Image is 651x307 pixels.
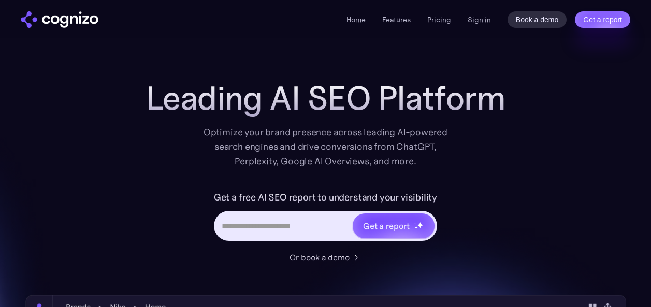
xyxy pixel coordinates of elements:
a: Sign in [468,13,491,26]
div: Get a report [363,220,410,232]
h1: Leading AI SEO Platform [146,80,505,117]
a: home [21,11,98,28]
label: Get a free AI SEO report to understand your visibility [214,189,437,206]
img: cognizo logo [21,11,98,28]
div: Or book a demo [290,251,350,264]
form: Hero URL Input Form [214,189,437,246]
a: Home [346,15,366,24]
img: star [417,222,424,228]
a: Or book a demo [290,251,362,264]
img: star [414,226,418,229]
div: Optimize your brand presence across leading AI-powered search engines and drive conversions from ... [198,125,453,168]
a: Get a reportstarstarstar [352,212,436,239]
a: Get a report [575,11,630,28]
a: Pricing [427,15,451,24]
img: star [414,222,416,224]
a: Features [382,15,411,24]
a: Book a demo [508,11,567,28]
